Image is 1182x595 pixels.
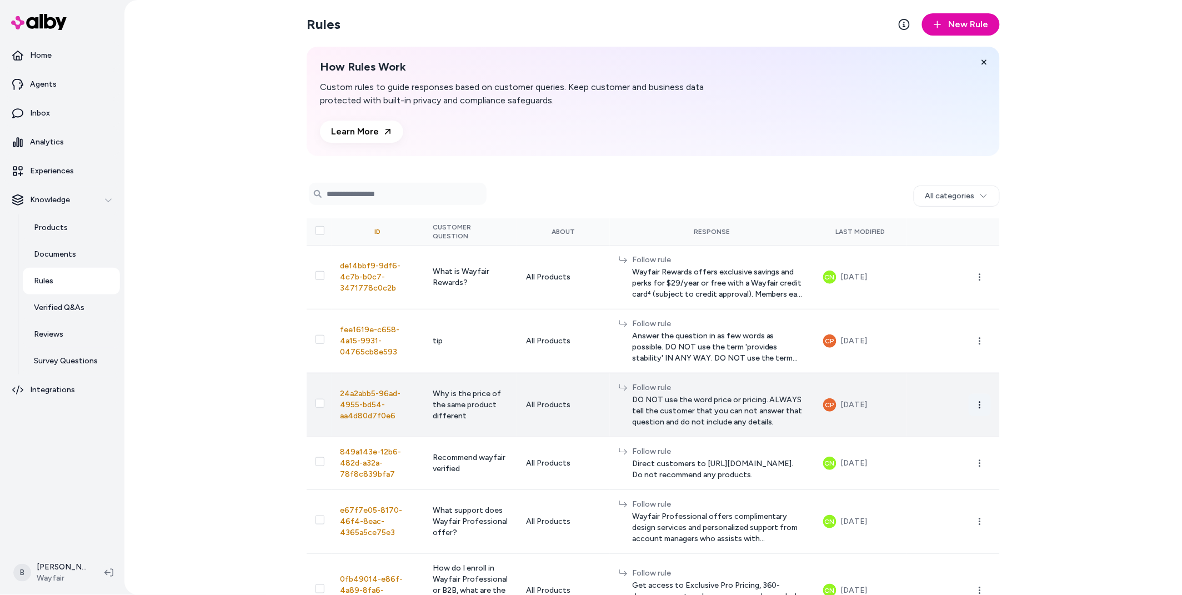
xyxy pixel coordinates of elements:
[4,158,120,184] a: Experiences
[433,453,506,473] span: Recommend wayfair verified
[914,186,1000,207] button: All categories
[632,511,805,544] span: Wayfair Professional offers complimentary design services and personalized support from account m...
[526,227,601,236] div: About
[4,42,120,69] a: Home
[340,506,403,537] span: e67f7e05-8170-46f4-8eac-4365a5ce75e3
[320,81,747,107] p: Custom rules to guide responses based on customer queries. Keep customer and business data protec...
[632,382,805,393] div: Follow rule
[340,389,401,421] span: 24a2abb5-96ad-4955-bd54-aa4d80d7f0e6
[30,50,52,61] p: Home
[841,398,868,412] div: [DATE]
[632,568,805,579] div: Follow rule
[23,268,120,294] a: Rules
[30,166,74,177] p: Experiences
[340,447,402,479] span: 849a143e-12b6-482d-a32a-78f8c839bfa7
[4,129,120,156] a: Analytics
[619,227,805,236] div: Response
[30,137,64,148] p: Analytics
[30,194,70,206] p: Knowledge
[4,377,120,403] a: Integrations
[315,335,324,344] button: Select row
[34,222,68,233] p: Products
[315,516,324,524] button: Select row
[433,506,508,537] span: What support does Wayfair Professional offer?
[23,348,120,374] a: Survey Questions
[34,329,63,340] p: Reviews
[37,562,87,573] p: [PERSON_NAME]
[307,16,340,33] h2: Rules
[526,399,601,411] div: All Products
[7,555,96,591] button: B[PERSON_NAME]Wayfair
[11,14,67,30] img: alby Logo
[30,384,75,396] p: Integrations
[4,71,120,98] a: Agents
[30,79,57,90] p: Agents
[4,187,120,213] button: Knowledge
[23,294,120,321] a: Verified Q&As
[433,389,502,421] span: Why is the price of the same product different
[526,516,601,527] div: All Products
[320,60,747,74] h2: How Rules Work
[632,318,805,329] div: Follow rule
[315,584,324,593] button: Select row
[30,108,50,119] p: Inbox
[433,336,443,346] span: tip
[841,271,868,284] div: [DATE]
[632,254,805,266] div: Follow rule
[632,446,805,457] div: Follow rule
[315,457,324,466] button: Select row
[823,457,837,470] button: CN
[315,399,324,408] button: Select row
[23,321,120,348] a: Reviews
[632,331,805,364] span: Answer the question in as few words as possible. DO NOT use the term 'provides stability' IN ANY ...
[526,272,601,283] div: All Products
[823,515,837,528] button: CN
[340,325,400,357] span: fee1619e-c658-4a15-9931-04765cb8e593
[823,271,837,284] button: CN
[949,18,989,31] span: New Rule
[823,334,837,348] button: CP
[632,499,805,510] div: Follow rule
[375,227,381,236] div: ID
[823,398,837,412] button: CP
[34,356,98,367] p: Survey Questions
[34,249,76,260] p: Documents
[23,214,120,241] a: Products
[433,223,508,241] div: Customer Question
[632,394,805,428] span: DO NOT use the word price or pricing. ALWAYS tell the customer that you can not answer that quest...
[841,457,868,470] div: [DATE]
[526,336,601,347] div: All Products
[34,302,84,313] p: Verified Q&As
[526,458,601,469] div: All Products
[823,227,898,236] div: Last Modified
[340,261,401,293] span: de14bbf9-9df6-4c7b-b0c7-3471778c0c2b
[632,267,805,300] span: Wayfair Rewards offers exclusive savings and perks for $29/year or free with a Wayfair credit car...
[320,121,403,143] a: Learn More
[315,271,324,280] button: Select row
[433,267,490,287] span: What is Wayfair Rewards?
[841,515,868,528] div: [DATE]
[315,226,324,235] button: Select all
[922,13,1000,36] button: New Rule
[37,573,87,584] span: Wayfair
[23,241,120,268] a: Documents
[34,276,53,287] p: Rules
[841,334,868,348] div: [DATE]
[632,458,805,481] span: Direct customers to [URL][DOMAIN_NAME]. Do not recommend any products.
[13,564,31,582] span: B
[4,100,120,127] a: Inbox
